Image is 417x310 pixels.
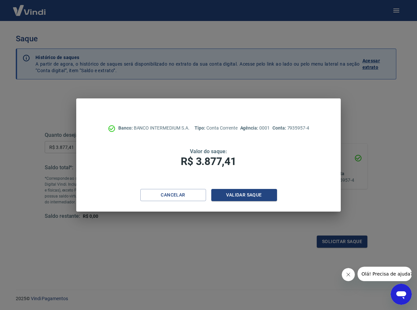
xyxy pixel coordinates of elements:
[211,189,277,201] button: Validar saque
[181,155,236,168] span: R$ 3.877,41
[195,125,206,131] span: Tipo:
[240,125,270,132] p: 0001
[140,189,206,201] button: Cancelar
[391,284,412,305] iframe: Botão para abrir a janela de mensagens
[4,5,55,10] span: Olá! Precisa de ajuda?
[272,125,309,132] p: 7935957-4
[195,125,237,132] p: Conta Corrente
[118,125,190,132] p: BANCO INTERMEDIUM S.A.
[358,267,412,281] iframe: Mensagem da empresa
[272,125,287,131] span: Conta:
[240,125,260,131] span: Agência:
[190,148,227,155] span: Valor do saque:
[342,268,355,281] iframe: Fechar mensagem
[118,125,134,131] span: Banco:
